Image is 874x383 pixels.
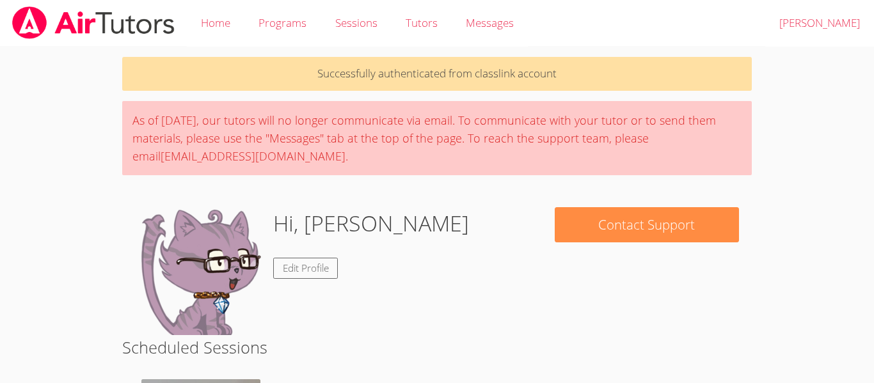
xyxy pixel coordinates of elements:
[273,207,469,240] h1: Hi, [PERSON_NAME]
[135,207,263,335] img: default.png
[122,335,752,359] h2: Scheduled Sessions
[11,6,176,39] img: airtutors_banner-c4298cdbf04f3fff15de1276eac7730deb9818008684d7c2e4769d2f7ddbe033.png
[122,57,752,91] p: Successfully authenticated from classlink account
[466,15,514,30] span: Messages
[122,101,752,175] div: As of [DATE], our tutors will no longer communicate via email. To communicate with your tutor or ...
[273,258,338,279] a: Edit Profile
[555,207,739,242] button: Contact Support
